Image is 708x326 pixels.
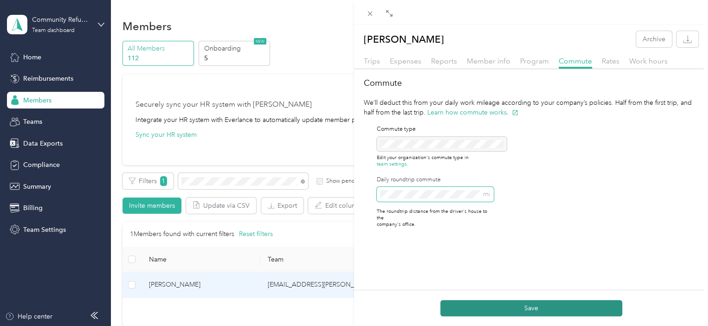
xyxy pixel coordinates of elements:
[377,161,408,167] button: team settings.
[377,125,494,134] p: Commute type
[656,274,708,326] iframe: Everlance-gr Chat Button Frame
[431,57,457,65] span: Reports
[377,176,494,184] label: Daily roundtrip commute
[440,300,622,316] button: Save
[377,208,494,228] p: The roundtrip distance from the driver's house to the company's office.
[377,154,494,167] p: Edit your organization's commute type in
[467,57,510,65] span: Member info
[364,57,380,65] span: Trips
[629,57,668,65] span: Work hours
[602,57,619,65] span: Rates
[427,108,518,117] button: Learn how commute works.
[364,77,698,89] h2: Commute
[483,190,490,198] span: mi
[559,57,592,65] span: Commute
[636,31,672,47] button: Archive
[390,57,421,65] span: Expenses
[364,98,698,117] p: We’ll deduct this from your daily work mileage according to your company’s policies. Half from th...
[364,31,444,47] p: [PERSON_NAME]
[520,57,549,65] span: Program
